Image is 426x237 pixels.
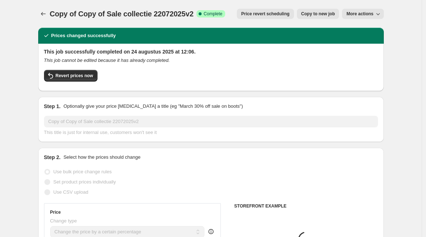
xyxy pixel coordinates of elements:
[44,154,61,161] h2: Step 2.
[44,70,97,82] button: Revert prices now
[44,116,378,127] input: 30% off holiday sale
[50,209,61,215] h3: Price
[53,179,116,185] span: Set product prices individually
[44,58,170,63] i: This job cannot be edited because it has already completed.
[241,11,290,17] span: Price revert scheduling
[38,9,48,19] button: Price change jobs
[44,130,157,135] span: This title is just for internal use, customers won't see it
[44,103,61,110] h2: Step 1.
[63,154,140,161] p: Select how the prices should change
[63,103,243,110] p: Optionally give your price [MEDICAL_DATA] a title (eg "March 30% off sale on boots")
[301,11,335,17] span: Copy to new job
[346,11,373,17] span: More actions
[207,228,215,235] div: help
[204,11,222,17] span: Complete
[51,32,116,39] h2: Prices changed successfully
[234,203,378,209] h6: STOREFRONT EXAMPLE
[50,218,77,224] span: Change type
[342,9,383,19] button: More actions
[44,48,378,55] h2: This job successfully completed on 24 augustus 2025 at 12:06.
[237,9,294,19] button: Price revert scheduling
[56,73,93,79] span: Revert prices now
[53,169,112,174] span: Use bulk price change rules
[53,189,88,195] span: Use CSV upload
[297,9,339,19] button: Copy to new job
[50,10,194,18] span: Copy of Copy of Sale collectie 22072025v2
